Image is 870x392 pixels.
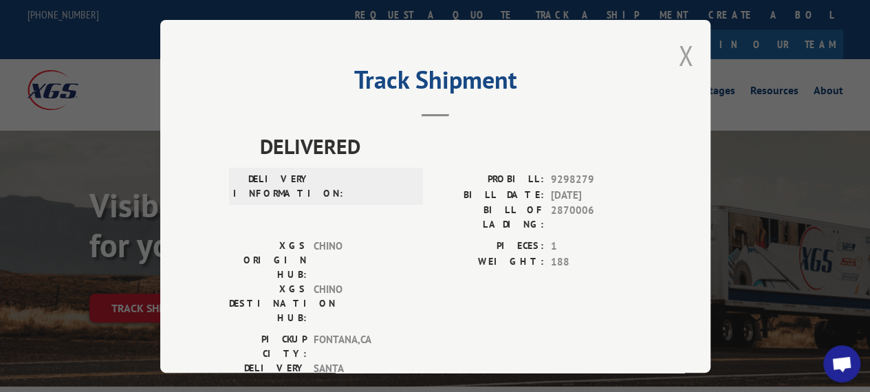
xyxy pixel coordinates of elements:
[229,239,307,282] label: XGS ORIGIN HUB:
[551,172,642,188] span: 9298279
[551,254,642,270] span: 188
[823,345,860,382] div: Open chat
[233,172,311,201] label: DELIVERY INFORMATION:
[314,361,406,392] span: SANTA [PERSON_NAME] , CA
[229,282,307,325] label: XGS DESTINATION HUB:
[435,187,544,203] label: BILL DATE:
[551,203,642,232] span: 2870006
[435,239,544,254] label: PIECES:
[551,239,642,254] span: 1
[314,282,406,325] span: CHINO
[678,37,693,74] button: Close modal
[229,70,642,96] h2: Track Shipment
[435,203,544,232] label: BILL OF LADING:
[551,187,642,203] span: [DATE]
[314,239,406,282] span: CHINO
[229,332,307,361] label: PICKUP CITY:
[229,361,307,392] label: DELIVERY CITY:
[260,131,642,162] span: DELIVERED
[435,254,544,270] label: WEIGHT:
[435,172,544,188] label: PROBILL:
[314,332,406,361] span: FONTANA , CA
